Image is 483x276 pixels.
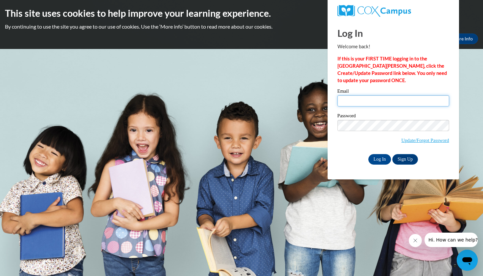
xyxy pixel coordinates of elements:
a: More Info [447,34,478,44]
h1: Log In [337,26,449,40]
iframe: Close message [409,234,422,247]
p: By continuing to use the site you agree to our use of cookies. Use the ‘More info’ button to read... [5,23,478,30]
a: Update/Forgot Password [401,138,449,143]
input: Log In [368,154,391,165]
iframe: Message from company [425,233,478,247]
iframe: Button to launch messaging window [457,250,478,271]
a: Sign Up [392,154,418,165]
p: Welcome back! [337,43,449,50]
a: COX Campus [337,5,449,17]
strong: If this is your FIRST TIME logging in to the [GEOGRAPHIC_DATA][PERSON_NAME], click the Create/Upd... [337,56,447,83]
img: COX Campus [337,5,411,17]
label: Email [337,89,449,95]
label: Password [337,113,449,120]
h2: This site uses cookies to help improve your learning experience. [5,7,478,20]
